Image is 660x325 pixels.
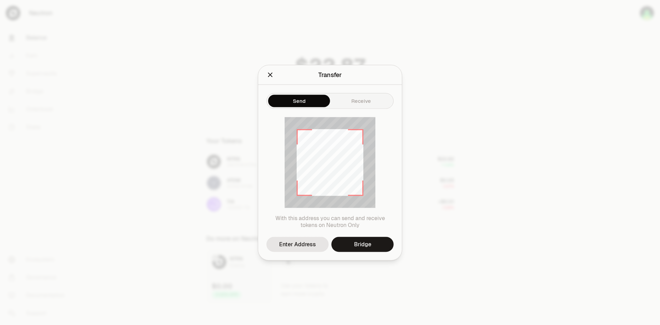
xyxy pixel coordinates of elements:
button: Close [266,70,274,79]
p: With this address you can send and receive tokens on Neutron Only [266,215,394,228]
button: Enter Address [266,237,329,252]
div: Transfer [318,70,342,79]
button: Send [268,95,330,107]
div: Enter Address [279,240,316,248]
a: Bridge [331,237,394,252]
button: Receive [330,95,392,107]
